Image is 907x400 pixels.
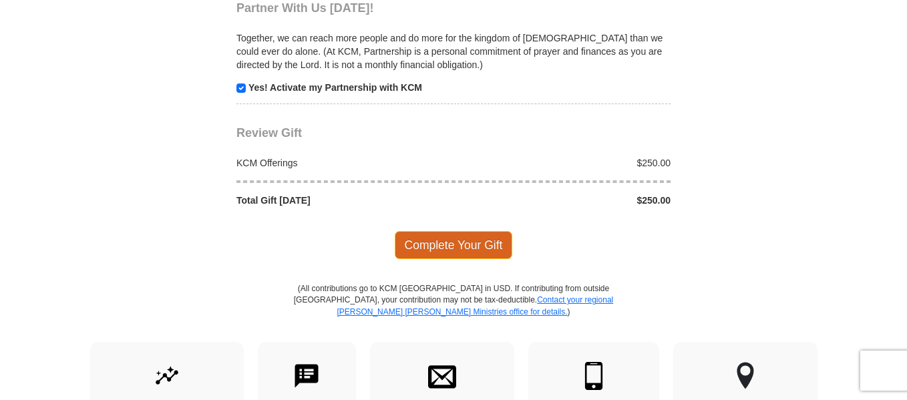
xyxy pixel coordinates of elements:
div: Total Gift [DATE] [230,194,454,207]
span: Review Gift [236,126,302,140]
div: $250.00 [453,156,678,170]
img: mobile.svg [580,362,608,390]
img: give-by-stock.svg [153,362,181,390]
span: Complete Your Gift [395,231,513,259]
img: other-region [736,362,755,390]
strong: Yes! Activate my Partnership with KCM [248,82,422,93]
a: Contact your regional [PERSON_NAME] [PERSON_NAME] Ministries office for details. [337,295,613,316]
span: Partner With Us [DATE]! [236,1,374,15]
div: KCM Offerings [230,156,454,170]
p: Together, we can reach more people and do more for the kingdom of [DEMOGRAPHIC_DATA] than we coul... [236,31,671,71]
img: text-to-give.svg [293,362,321,390]
p: (All contributions go to KCM [GEOGRAPHIC_DATA] in USD. If contributing from outside [GEOGRAPHIC_D... [293,283,614,341]
img: envelope.svg [428,362,456,390]
div: $250.00 [453,194,678,207]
